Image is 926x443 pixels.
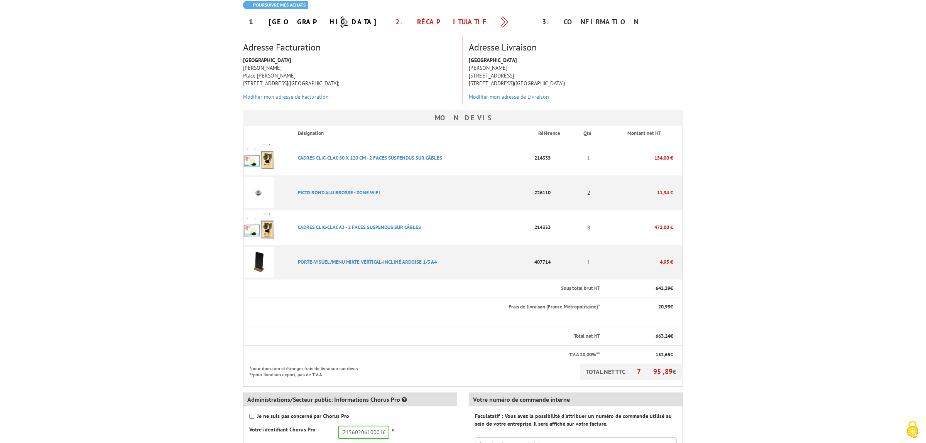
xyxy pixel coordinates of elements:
[469,57,517,64] strong: [GEOGRAPHIC_DATA]
[243,42,457,52] h3: Adresse Facturation
[532,126,577,141] th: Référence
[577,175,601,210] td: 2
[250,351,600,359] p: T.V.A 20,00%**
[292,126,532,141] th: Désignation
[249,17,378,26] a: 1. [GEOGRAPHIC_DATA]
[656,333,670,339] span: 663,24
[601,221,673,234] p: 472,00 €
[601,151,673,165] p: 154,00 €
[469,393,683,406] div: Votre numéro de commande interne
[601,255,673,269] p: 4,95 €
[243,1,308,9] a: Poursuivre mes achats
[463,56,689,104] div: [PERSON_NAME] [STREET_ADDRESS] [STREET_ADDRESS]([GEOGRAPHIC_DATA])
[475,412,677,428] label: Faculatatif : Vous avez la possibilité d'attribuer un numéro de commande utilisé au sein de votre...
[298,189,380,196] a: PICTO ROND ALU BROSSé - ZONE WIFI
[249,426,316,433] label: Votre identifiant Chorus Pro
[243,93,329,100] a: Modifier mon adresse de Facturation
[656,285,670,291] span: 642,29
[237,56,463,104] div: [PERSON_NAME] Place [PERSON_NAME] [STREET_ADDRESS]([GEOGRAPHIC_DATA])
[249,414,254,419] input: Je ne suis pas concerné par Chorus Pro
[469,42,683,52] h3: Adresse Livraison
[607,333,673,340] p: €
[243,110,683,126] h3: Mon devis
[243,327,601,346] th: Total net HT
[298,224,421,231] a: CADRES CLIC-CLAC A3 - 2 FACES SUSPENDUS SUR CâBLES
[532,221,577,234] p: 214333
[390,15,536,29] div: 2. Récapitulatif
[536,15,683,29] div: 3. Confirmation
[469,93,549,100] a: Modifier mon adresse de Livraison
[298,155,442,161] a: CADRES CLIC-CLAC 80 X 120 CM - 2 FACES SUSPENDUS SUR CâBLES
[257,413,349,419] strong: Je ne suis pas concerné par Chorus Pro
[243,143,274,173] img: CADRES CLIC-CLAC 80 X 120 CM - 2 FACES SUSPENDUS SUR CâBLES
[637,367,673,376] span: 795,89
[658,303,670,310] span: 20,95
[532,255,577,269] p: 407714
[577,245,601,280] td: 1
[899,417,926,443] button: Cookies (fenêtre modale)
[577,141,601,175] td: 1
[577,210,601,245] td: 8
[607,130,682,137] p: Montant net HT
[607,351,673,359] p: €
[601,186,673,199] p: 11,34 €
[243,57,291,64] strong: [GEOGRAPHIC_DATA]
[607,303,673,311] p: €
[903,420,922,439] img: Cookies (fenêtre modale)
[580,364,682,380] p: TOTAL NET TTC €
[656,351,670,358] span: 132,65
[243,280,601,298] th: Sous total brut HT
[298,259,437,265] a: PORTE-VISUEL/MENU MIXTE VERTICAL-INCLINé ARDOISE 1/3 A4
[577,126,601,141] th: Qté
[250,364,365,378] p: *pour dom-tom et étranger frais de livraison sur devis **pour livraison export, pas de T.V.A
[243,212,274,243] img: CADRES CLIC-CLAC A3 - 2 FACES SUSPENDUS SUR CâBLES
[243,298,601,316] th: Frais de livraison (France Metropolitaine)*
[607,285,673,292] p: €
[243,247,274,278] img: PORTE-VISUEL/MENU MIXTE VERTICAL-INCLINé ARDOISE 1/3 A4
[532,186,577,199] p: 226110
[532,151,577,165] p: 214335
[243,177,274,208] img: PICTO ROND ALU BROSSé - ZONE WIFI
[243,393,457,406] div: Administrations/Secteur public: Informations Chorus Pro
